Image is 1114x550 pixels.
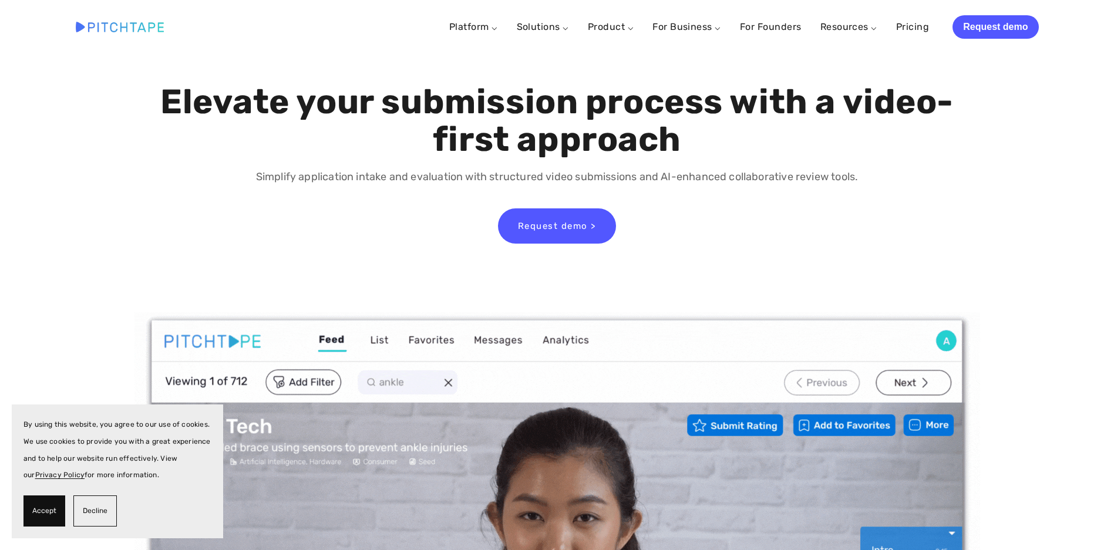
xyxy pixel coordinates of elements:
[157,168,957,185] p: Simplify application intake and evaluation with structured video submissions and AI-enhanced coll...
[76,22,164,32] img: Pitchtape | Video Submission Management Software
[517,21,569,32] a: Solutions ⌵
[896,16,929,38] a: Pricing
[740,16,802,38] a: For Founders
[35,471,85,479] a: Privacy Policy
[652,21,721,32] a: For Business ⌵
[32,502,56,519] span: Accept
[157,83,957,158] h1: Elevate your submission process with a video-first approach
[953,15,1038,39] a: Request demo
[588,21,634,32] a: Product ⌵
[23,416,211,484] p: By using this website, you agree to our use of cookies. We use cookies to provide you with a grea...
[820,21,877,32] a: Resources ⌵
[73,495,117,527] button: Decline
[449,21,498,32] a: Platform ⌵
[498,208,616,244] a: Request demo >
[83,502,107,519] span: Decline
[23,495,65,527] button: Accept
[12,404,223,538] section: Cookie banner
